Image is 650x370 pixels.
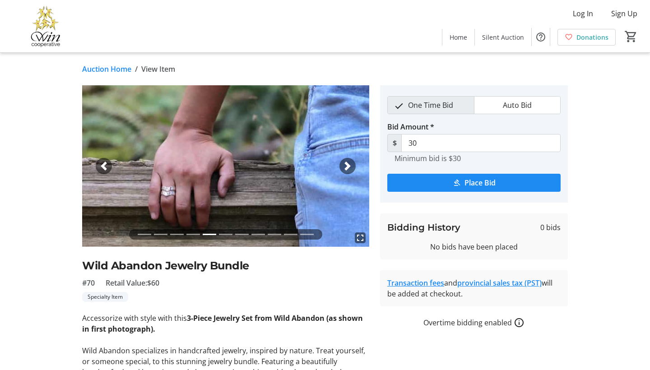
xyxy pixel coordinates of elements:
[387,241,561,252] div: No bids have been placed
[611,8,637,19] span: Sign Up
[576,32,608,42] span: Donations
[387,278,444,288] a: Transaction fees
[82,313,369,334] p: Accessorize with style with this
[573,8,593,19] span: Log In
[540,222,561,233] span: 0 bids
[532,28,550,46] button: Help
[387,221,460,234] h3: Bidding History
[387,174,561,192] button: Place Bid
[482,32,524,42] span: Silent Auction
[82,313,363,334] strong: 3-Piece Jewelry Set from Wild Abandon (as shown in first photograph).
[387,121,434,132] label: Bid Amount *
[387,277,561,299] div: and will be added at checkout.
[355,232,366,243] mat-icon: fullscreen
[464,177,496,188] span: Place Bid
[457,278,542,288] a: provincial sales tax (PST)
[387,134,402,152] span: $
[442,29,474,46] a: Home
[557,29,616,46] a: Donations
[82,258,369,274] h2: Wild Abandon Jewelry Bundle
[450,32,467,42] span: Home
[475,29,531,46] a: Silent Auction
[403,97,459,114] span: One Time Bid
[623,28,639,45] button: Cart
[514,317,525,328] a: How overtime bidding works for silent auctions
[497,97,537,114] span: Auto Bid
[395,154,461,163] tr-hint: Minimum bid is $30
[135,64,138,74] span: /
[604,6,645,21] button: Sign Up
[82,85,369,247] img: Image
[141,64,175,74] span: View Item
[566,6,600,21] button: Log In
[5,4,86,49] img: Victoria Women In Need Community Cooperative's Logo
[82,64,131,74] a: Auction Home
[380,317,568,328] div: Overtime bidding enabled
[82,277,95,288] span: #70
[106,277,159,288] span: Retail Value: $60
[82,292,128,302] tr-label-badge: Specialty Item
